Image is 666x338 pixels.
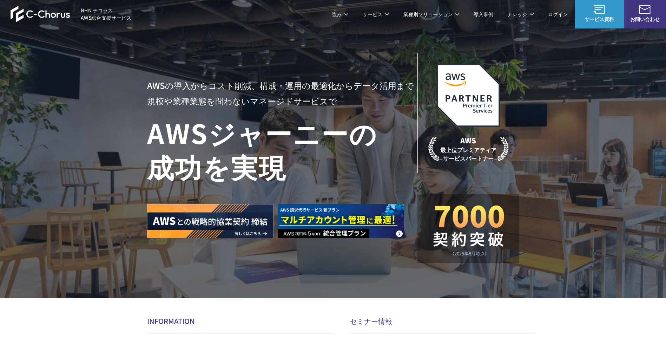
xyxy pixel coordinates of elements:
[11,6,132,22] a: AWS総合支援サービス C-Chorus NHN テコラスAWS総合支援サービス
[474,11,493,18] a: 導入事例
[147,316,333,326] h2: INFORMATION
[403,11,460,18] p: 業種別ソリューション
[460,135,476,145] em: AWS
[278,204,404,238] img: AWS請求代行サービス 統合管理プラン
[363,11,389,18] p: サービス
[548,11,568,18] a: ログイン
[431,205,505,256] img: 契約件数
[147,116,417,183] h1: AWS ジャーニーの 成功を実現
[624,15,666,23] span: お問い合わせ
[81,7,132,21] span: NHN テコラス AWS総合支援サービス
[639,5,651,14] img: お問い合わせ
[350,316,536,326] h2: セミナー情報
[428,135,508,162] p: 最上位プレミアティア サービスパートナー
[594,5,605,14] img: AWS総合支援サービス C-Chorus サービス資料
[332,11,349,18] p: 強み
[147,78,417,109] p: AWSの導入からコスト削減、 構成・運用の最適化からデータ活用まで 規模や業種業態を問わない マネージドサービスで
[147,204,273,238] img: AWSとの戦略的協業契約 締結
[507,11,534,18] p: ナレッジ
[437,64,500,127] img: AWSプレミアティアサービスパートナー
[575,15,624,23] span: サービス資料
